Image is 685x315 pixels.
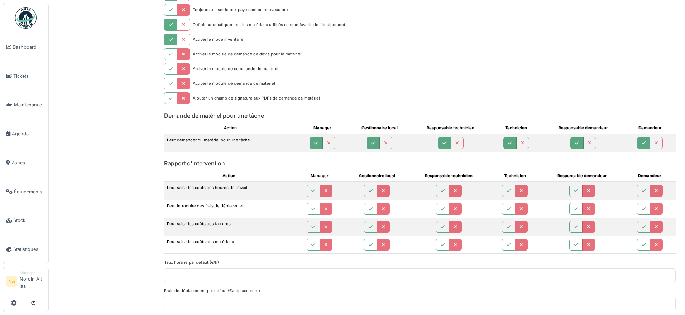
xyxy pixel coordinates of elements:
td: Peut saisir les coûts des heures de travail [164,182,294,200]
span: Dashboard [13,44,45,50]
th: Responsable demandeur [542,122,624,134]
td: Peut introduire des frais de déplacement [164,200,294,218]
span: Stock [13,217,45,224]
img: Badge_color-CXgf-gQk.svg [15,7,37,29]
span: Tickets [13,73,45,79]
div: Activer le module de commande de matériel [193,66,278,72]
span: Équipements [14,188,45,195]
label: Frais de déplacement par défaut (€/déplacement) [164,288,260,294]
a: Tickets [3,62,48,91]
th: Responsable demandeur [541,170,624,182]
td: Peut demander du matériel pour une tâche [164,134,297,152]
th: Responsable technicien [408,170,489,182]
a: Dashboard [3,33,48,62]
a: NA ManagerNordin Ait jaa [6,270,45,294]
th: Action [164,122,297,134]
td: Peut saisir les coûts des factures [164,218,294,236]
h6: Rapport d'intervention [164,160,676,167]
span: Maintenance [14,101,45,108]
span: Agenda [12,130,45,137]
div: Toujours utiliser le prix payé comme nouveau prix [193,7,289,13]
div: Activer le module de demande de matériel [193,81,275,87]
div: Activer le module de demande de devis pour le matériel [193,51,301,57]
th: Technicien [489,170,541,182]
div: Manager [20,270,45,276]
a: Statistiques [3,235,48,264]
li: NA [6,276,17,287]
th: Technicien [490,122,542,134]
th: Manager [297,122,348,134]
li: Nordin Ait jaa [20,270,45,292]
th: Demandeur [624,170,676,182]
th: Responsable technicien [411,122,491,134]
a: Zones [3,148,48,177]
th: Action [164,170,294,182]
a: Maintenance [3,91,48,120]
span: Zones [11,159,45,166]
th: Gestionnaire local [345,170,408,182]
th: Demandeur [624,122,676,134]
h6: Demande de matériel pour une tâche [164,112,676,119]
th: Gestionnaire local [348,122,411,134]
a: Stock [3,206,48,235]
th: Manager [294,170,346,182]
div: Définir automatiquement les matériaux utilisés comme favoris de l'équipement [193,22,345,28]
a: Équipements [3,177,48,206]
a: Agenda [3,119,48,148]
span: Statistiques [13,246,45,253]
div: Ajouter un champ de signature aux PDFs de demande de matériel [193,95,320,101]
div: Activer le mode inventaire [193,37,244,43]
label: Taux horaire par défaut (€/h) [164,260,219,266]
td: Peut saisir les coûts des matériaux [164,236,294,253]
